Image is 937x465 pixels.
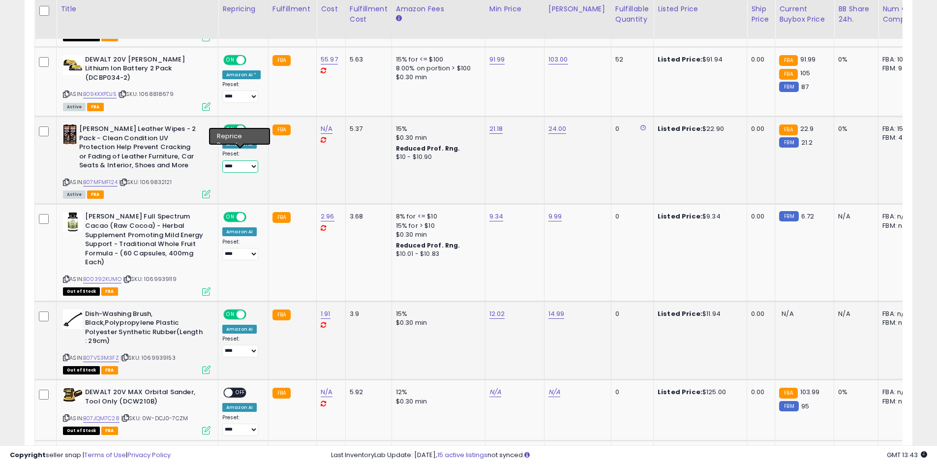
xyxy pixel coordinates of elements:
div: $0.30 min [396,318,478,327]
div: FBM: n/a [882,318,915,327]
b: Dish-Washing Brush, Black,Polypropylene Plastic Polyester Synthetic Rubber(Length : 29cm) [85,310,205,348]
div: 0.00 [751,388,767,397]
span: 103.99 [800,387,820,397]
small: FBA [779,124,797,135]
a: 91.99 [489,55,505,64]
div: Amazon AI [222,403,257,412]
span: 6.72 [801,212,815,221]
div: Preset: [222,414,261,436]
span: | SKU: 0W-DCJ0-7CZM [121,414,188,422]
div: Preset: [222,239,261,261]
div: 0 [615,212,646,221]
div: 0 [615,124,646,133]
div: FBM: n/a [882,397,915,406]
div: Min Price [489,4,540,14]
small: FBA [779,69,797,80]
div: Fulfillable Quantity [615,4,649,25]
small: FBA [272,310,291,320]
div: 5.37 [350,124,384,133]
span: OFF [233,389,248,397]
a: 15 active listings [437,450,487,460]
div: [PERSON_NAME] [548,4,607,14]
div: 3.9 [350,310,384,318]
div: Amazon AI [222,227,257,236]
span: 21.2 [801,138,813,147]
div: FBA: 10 [882,55,915,64]
div: $10 - $10.90 [396,153,478,161]
div: seller snap | | [10,451,171,460]
div: 15% for > $10 [396,221,478,230]
div: FBM: 4 [882,133,915,142]
img: 51lchr+fiyL._SL40_.jpg [63,124,77,144]
div: ASIN: [63,124,211,197]
div: 0% [838,55,871,64]
div: 0 [615,388,646,397]
div: 5.92 [350,388,384,397]
span: All listings that are currently out of stock and unavailable for purchase on Amazon [63,287,100,296]
small: FBA [272,212,291,223]
span: ON [224,56,237,64]
small: FBM [779,137,798,148]
a: 9.34 [489,212,504,221]
span: FBA [101,366,118,374]
div: Repricing [222,4,264,14]
b: Listed Price: [658,124,702,133]
div: $0.30 min [396,397,478,406]
span: ON [224,125,237,134]
div: Amazon AI [222,325,257,334]
div: Amazon AI [222,140,257,149]
div: Last InventoryLab Update: [DATE], not synced. [331,451,927,460]
span: N/A [782,309,793,318]
span: 95 [801,402,809,411]
a: 14.99 [548,309,565,319]
span: | SKU: 1068818679 [118,90,174,98]
a: N/A [489,387,501,397]
a: 2.96 [321,212,334,221]
div: Title [60,4,214,14]
div: FBM: n/a [882,221,915,230]
div: Cost [321,4,341,14]
div: 8.00% on portion > $100 [396,64,478,73]
div: FBA: n/a [882,388,915,397]
div: $10.01 - $10.83 [396,250,478,258]
div: 0.00 [751,55,767,64]
a: Privacy Policy [127,450,171,460]
a: B07MFMF124 [83,178,118,186]
span: FBA [101,427,118,435]
a: 1.91 [321,309,331,319]
div: FBA: 15 [882,124,915,133]
div: 52 [615,55,646,64]
a: B00392KUMO [83,275,121,283]
div: 12% [396,388,478,397]
a: N/A [321,387,332,397]
b: Listed Price: [658,309,702,318]
div: FBA: n/a [882,212,915,221]
small: FBA [272,124,291,135]
span: OFF [245,125,261,134]
span: FBA [87,190,104,199]
div: 8% for <= $10 [396,212,478,221]
span: All listings currently available for purchase on Amazon [63,190,86,199]
small: FBM [779,211,798,221]
div: 15% for <= $100 [396,55,478,64]
b: DEWALT 20V [PERSON_NAME] Lithium Ion Battery 2 Pack (DCBP034-2) [85,55,205,85]
div: Amazon Fees [396,4,481,14]
a: 21.18 [489,124,503,134]
b: Listed Price: [658,55,702,64]
div: $91.94 [658,55,739,64]
span: 105 [800,68,810,78]
span: | SKU: 1069832121 [119,178,172,186]
div: $125.00 [658,388,739,397]
div: Amazon AI * [222,70,261,79]
div: $9.34 [658,212,739,221]
div: $11.94 [658,310,739,318]
small: FBA [779,388,797,399]
div: Preset: [222,151,261,173]
a: B07JQM7C28 [83,414,120,423]
span: | SKU: 1069939119 [123,275,177,283]
div: 0% [838,388,871,397]
a: 12.02 [489,309,505,319]
span: FBA [101,287,118,296]
b: [PERSON_NAME] Full Spectrum Cacao (Raw Cocoa) - Herbal Supplement Promoting Mild Energy Support -... [85,212,205,269]
span: OFF [245,56,261,64]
